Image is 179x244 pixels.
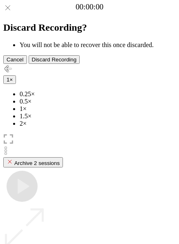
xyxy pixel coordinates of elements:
li: 2× [20,120,176,127]
span: 1 [7,77,9,83]
li: 0.25× [20,90,176,98]
h2: Discard Recording? [3,22,176,33]
li: 1× [20,105,176,113]
div: Archive 2 sessions [7,158,60,166]
button: Archive 2 sessions [3,157,63,167]
li: 0.5× [20,98,176,105]
button: Cancel [3,55,27,64]
a: 00:00:00 [76,2,103,11]
button: Discard Recording [29,55,80,64]
button: 1× [3,75,16,84]
li: You will not be able to recover this once discarded. [20,41,176,49]
li: 1.5× [20,113,176,120]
